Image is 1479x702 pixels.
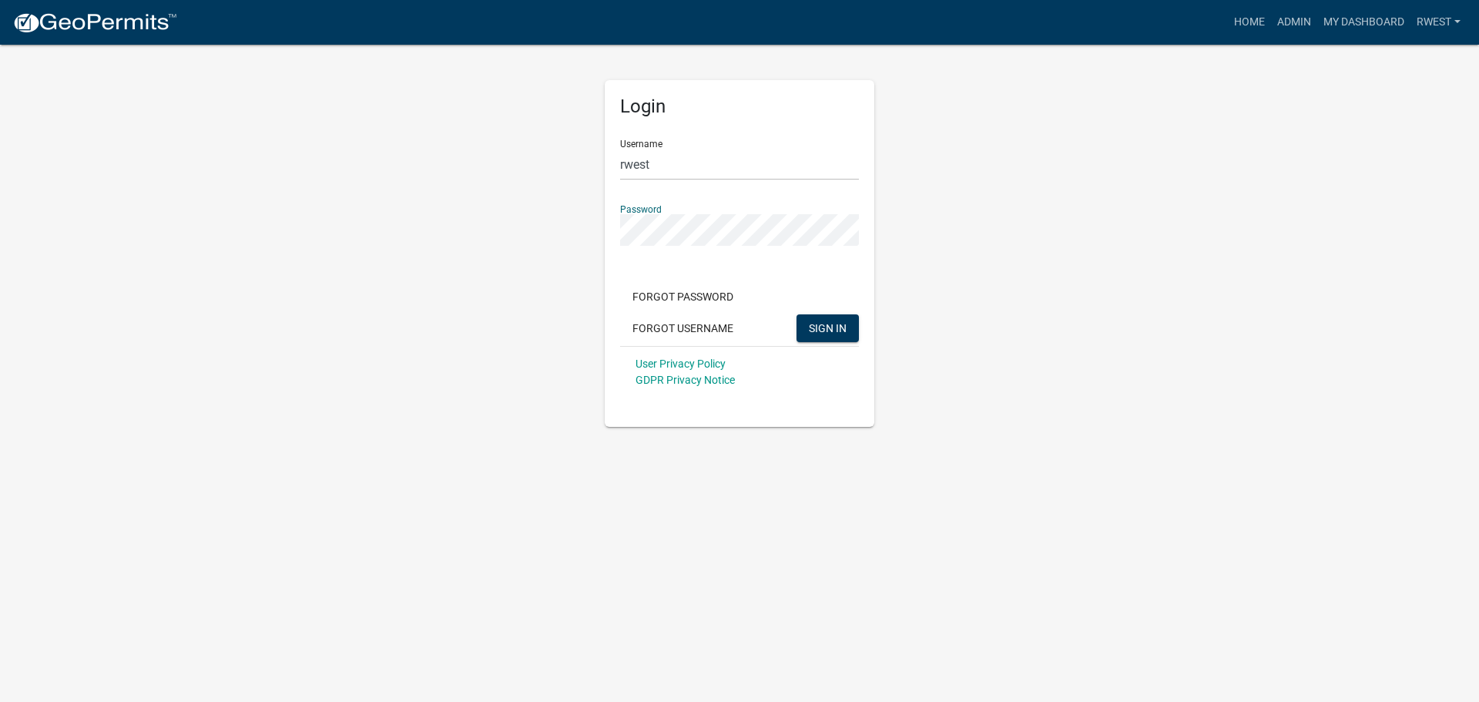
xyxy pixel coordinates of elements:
a: User Privacy Policy [636,358,726,370]
button: Forgot Password [620,283,746,311]
a: Admin [1271,8,1317,37]
a: My Dashboard [1317,8,1410,37]
span: SIGN IN [809,321,847,334]
a: rwest [1410,8,1467,37]
a: Home [1228,8,1271,37]
h5: Login [620,96,859,118]
a: GDPR Privacy Notice [636,374,735,386]
button: SIGN IN [797,314,859,342]
button: Forgot Username [620,314,746,342]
